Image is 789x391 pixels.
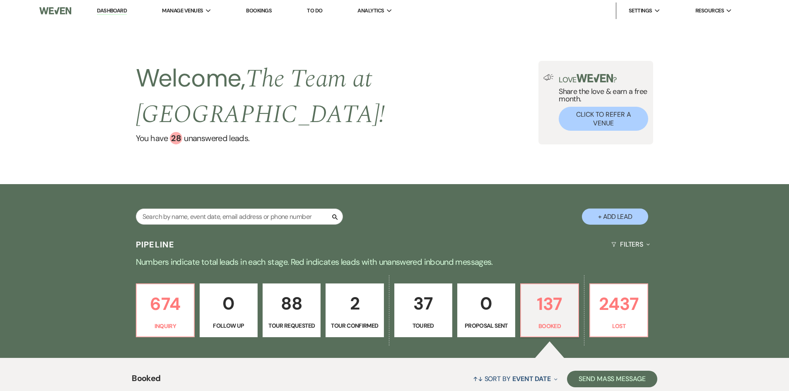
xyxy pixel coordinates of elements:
[170,132,182,144] div: 28
[470,368,561,390] button: Sort By Event Date
[263,283,321,337] a: 88Tour Requested
[595,321,642,331] p: Lost
[246,7,272,14] a: Bookings
[136,60,385,134] span: The Team at [GEOGRAPHIC_DATA] !
[268,321,315,330] p: Tour Requested
[205,290,252,317] p: 0
[559,107,648,131] button: Click to Refer a Venue
[567,371,657,387] button: Send Mass Message
[331,290,378,317] p: 2
[132,372,160,390] span: Booked
[400,321,447,330] p: Toured
[520,283,579,337] a: 137Booked
[268,290,315,317] p: 88
[136,239,175,250] h3: Pipeline
[559,74,648,84] p: Love ?
[577,74,613,82] img: weven-logo-green.svg
[97,255,693,269] p: Numbers indicate total leads in each stage. Red indicates leads with unanswered inbound messages.
[307,7,322,14] a: To Do
[136,61,538,132] h2: Welcome,
[595,290,642,318] p: 2437
[326,283,384,337] a: 2Tour Confirmed
[463,321,510,330] p: Proposal Sent
[582,209,648,225] button: + Add Lead
[394,283,452,337] a: 37Toured
[162,7,203,15] span: Manage Venues
[629,7,652,15] span: Settings
[589,283,648,337] a: 2437Lost
[357,7,384,15] span: Analytics
[400,290,447,317] p: 37
[39,2,71,19] img: Weven Logo
[526,290,573,318] p: 137
[695,7,724,15] span: Resources
[543,74,554,81] img: loud-speaker-illustration.svg
[200,283,258,337] a: 0Follow Up
[512,374,551,383] span: Event Date
[331,321,378,330] p: Tour Confirmed
[554,74,648,131] div: Share the love & earn a free month.
[136,283,195,337] a: 674Inquiry
[457,283,515,337] a: 0Proposal Sent
[97,7,127,15] a: Dashboard
[142,321,189,331] p: Inquiry
[526,321,573,331] p: Booked
[463,290,510,317] p: 0
[205,321,252,330] p: Follow Up
[136,132,538,144] a: You have 28 unanswered leads.
[142,290,189,318] p: 674
[608,233,653,255] button: Filters
[473,374,483,383] span: ↑↓
[136,209,343,225] input: Search by name, event date, email address or phone number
